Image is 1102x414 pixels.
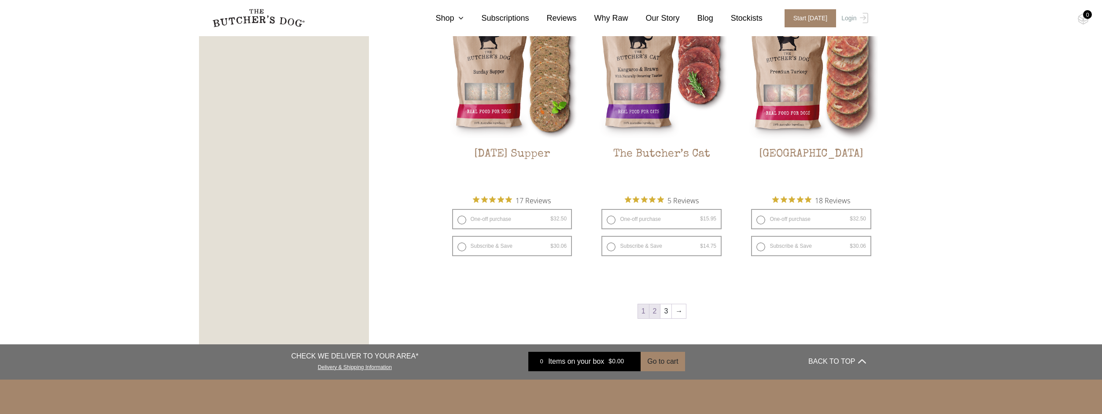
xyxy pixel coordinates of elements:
img: TBD_Cart-Empty.png [1078,13,1089,25]
h2: [DATE] Supper [446,148,579,189]
h2: [GEOGRAPHIC_DATA] [744,148,878,189]
a: Sunday Supper[DATE] Supper [446,7,579,189]
a: Login [839,9,868,27]
span: $ [700,243,703,249]
a: Reviews [529,12,577,24]
a: Subscriptions [464,12,529,24]
div: 0 [535,357,548,366]
span: 17 Reviews [516,194,551,207]
bdi: 14.75 [700,243,716,249]
a: The Butcher’s CatThe Butcher’s Cat [595,7,728,189]
bdi: 30.06 [850,243,866,249]
img: Sunday Supper [446,7,579,141]
a: Page 2 [649,304,660,318]
span: $ [550,243,553,249]
h2: The Butcher’s Cat [595,148,728,189]
a: Stockists [713,12,763,24]
a: → [672,304,686,318]
span: $ [608,358,612,365]
a: Start [DATE] [776,9,840,27]
a: Our Story [628,12,680,24]
span: $ [700,216,703,222]
p: CHECK WE DELIVER TO YOUR AREA* [291,351,418,362]
span: Page 1 [638,304,649,318]
a: 0 Items on your box $0.00 [528,352,641,371]
div: 0 [1083,10,1092,19]
a: Page 3 [660,304,671,318]
button: BACK TO TOP [808,351,866,372]
a: Delivery & Shipping Information [318,362,392,370]
a: Turkey[GEOGRAPHIC_DATA] [744,7,878,189]
span: 18 Reviews [815,194,850,207]
bdi: 32.50 [550,216,567,222]
label: One-off purchase [751,209,871,229]
button: Rated 4.9 out of 5 stars from 17 reviews. Jump to reviews. [473,194,551,207]
a: Why Raw [577,12,628,24]
span: Items on your box [548,356,604,367]
button: Go to cart [641,352,685,371]
span: 5 Reviews [667,194,699,207]
label: Subscribe & Save [601,236,722,256]
span: $ [850,243,853,249]
button: Rated 5 out of 5 stars from 5 reviews. Jump to reviews. [625,194,699,207]
bdi: 0.00 [608,358,624,365]
bdi: 32.50 [850,216,866,222]
img: Turkey [744,7,878,141]
span: Start [DATE] [785,9,837,27]
button: Rated 4.9 out of 5 stars from 18 reviews. Jump to reviews. [772,194,850,207]
a: Blog [680,12,713,24]
bdi: 15.95 [700,216,716,222]
bdi: 30.06 [550,243,567,249]
label: One-off purchase [452,209,572,229]
label: One-off purchase [601,209,722,229]
label: Subscribe & Save [751,236,871,256]
label: Subscribe & Save [452,236,572,256]
span: $ [850,216,853,222]
a: Shop [418,12,464,24]
span: $ [550,216,553,222]
img: The Butcher’s Cat [595,7,728,141]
